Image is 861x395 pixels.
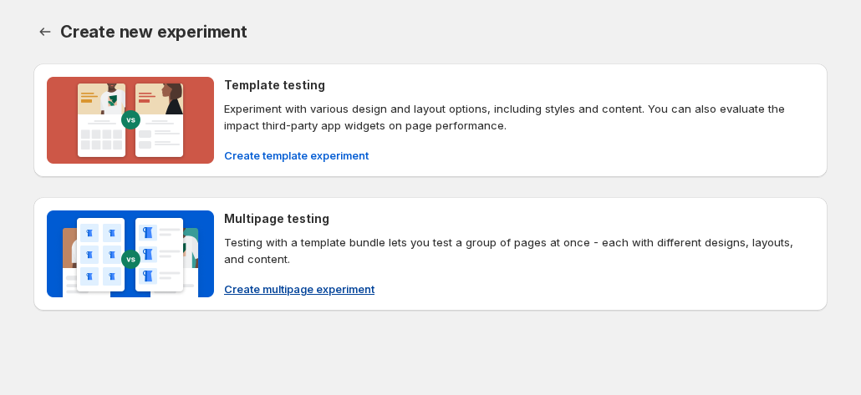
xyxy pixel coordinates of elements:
[224,77,325,94] h4: Template testing
[214,276,385,302] button: Create multipage experiment
[47,210,214,297] img: Multipage testing
[224,147,369,164] span: Create template experiment
[47,77,214,164] img: Template testing
[224,100,814,134] p: Experiment with various design and layout options, including styles and content. You can also eva...
[224,210,329,227] h4: Multipage testing
[214,142,379,169] button: Create template experiment
[33,20,57,43] button: Back
[224,234,814,267] p: Testing with a template bundle lets you test a group of pages at once - each with different desig...
[60,22,247,42] span: Create new experiment
[224,281,374,297] span: Create multipage experiment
